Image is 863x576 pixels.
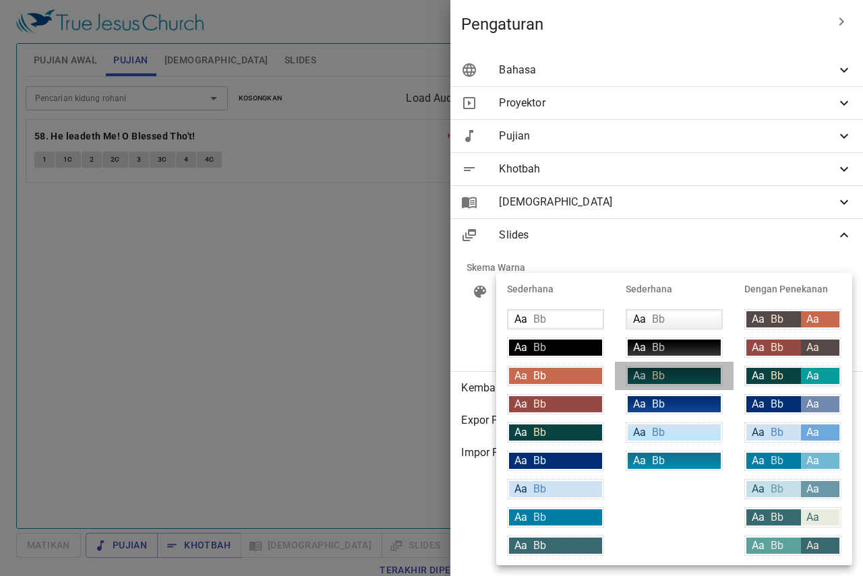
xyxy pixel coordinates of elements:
span: Bb [652,313,665,325]
span: Bb [533,397,546,410]
span: Aa [806,511,819,523]
span: Bb [533,341,546,354]
span: Aa [806,426,819,439]
span: Aa [514,397,527,410]
li: 58 [212,85,230,103]
span: Aa [806,397,819,410]
span: Aa [752,454,765,467]
span: Bb [771,454,783,467]
li: Dengan Penekanan [734,273,852,305]
span: Aa [633,454,646,467]
span: Aa [514,313,527,325]
span: Bb [771,511,783,523]
span: Bb [771,397,783,410]
span: Aa [752,369,765,382]
span: Aa [633,426,646,439]
span: Aa [752,539,765,552]
span: Bb [533,313,546,325]
span: Aa [514,426,527,439]
span: Bb [771,539,783,552]
span: Aa [806,539,819,552]
span: Bb [771,341,783,354]
span: Bb [771,482,783,495]
span: Aa [806,369,819,382]
li: Sederhana [615,273,734,305]
span: Bb [771,426,783,439]
span: Aa [806,482,819,495]
li: Sederhana [496,273,615,305]
span: Bb [771,313,783,325]
span: Bb [533,511,546,523]
span: Aa [752,397,765,410]
span: Aa [633,341,646,354]
span: Bb [652,341,665,354]
span: Aa [806,313,819,325]
span: Bb [533,426,546,439]
span: Bb [771,369,783,382]
span: Aa [514,341,527,354]
span: Aa [633,397,646,410]
span: Aa [514,482,527,495]
span: Aa [806,341,819,354]
span: Bb [533,539,546,552]
span: Bb [652,397,665,410]
p: Pujian 詩 [202,70,241,82]
span: Aa [752,511,765,523]
span: Aa [752,482,765,495]
span: Aa [752,313,765,325]
span: Bb [652,426,665,439]
span: Bb [652,369,665,382]
span: Aa [806,454,819,467]
span: Aa [514,539,527,552]
span: Bb [533,482,546,495]
span: Aa [752,341,765,354]
span: Bb [533,454,546,467]
span: Aa [633,369,646,382]
span: Bb [652,454,665,467]
span: Aa [633,313,646,325]
span: Aa [752,426,765,439]
span: Aa [514,369,527,382]
span: Aa [514,511,527,523]
span: Aa [514,454,527,467]
span: Bb [533,369,546,382]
